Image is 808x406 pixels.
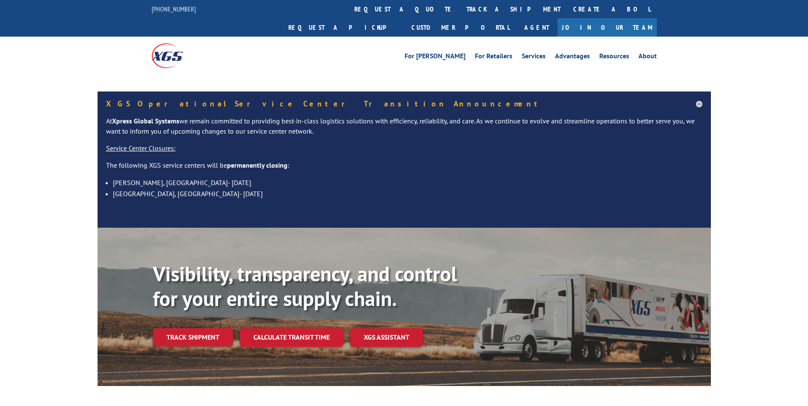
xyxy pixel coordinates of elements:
a: About [638,53,657,62]
a: XGS ASSISTANT [350,328,423,346]
a: Services [522,53,546,62]
a: Advantages [555,53,590,62]
a: For Retailers [475,53,512,62]
li: [GEOGRAPHIC_DATA], [GEOGRAPHIC_DATA]- [DATE] [113,188,702,199]
p: At we remain committed to providing best-in-class logistics solutions with efficiency, reliabilit... [106,116,702,143]
a: Track shipment [153,328,233,346]
a: Agent [516,18,558,37]
p: The following XGS service centers will be : [106,160,702,177]
h5: XGS Operational Service Center Transition Announcement [106,100,702,108]
a: [PHONE_NUMBER] [152,5,196,13]
b: Visibility, transparency, and control for your entire supply chain. [153,260,457,312]
a: Calculate transit time [240,328,343,346]
li: [PERSON_NAME], [GEOGRAPHIC_DATA]- [DATE] [113,177,702,188]
strong: permanently closing [227,161,288,169]
strong: Xpress Global Systems [112,117,179,125]
a: Customer Portal [405,18,516,37]
a: Resources [599,53,629,62]
a: Request a pickup [282,18,405,37]
a: Join Our Team [558,18,657,37]
a: For [PERSON_NAME] [405,53,466,62]
u: Service Center Closures: [106,144,175,152]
